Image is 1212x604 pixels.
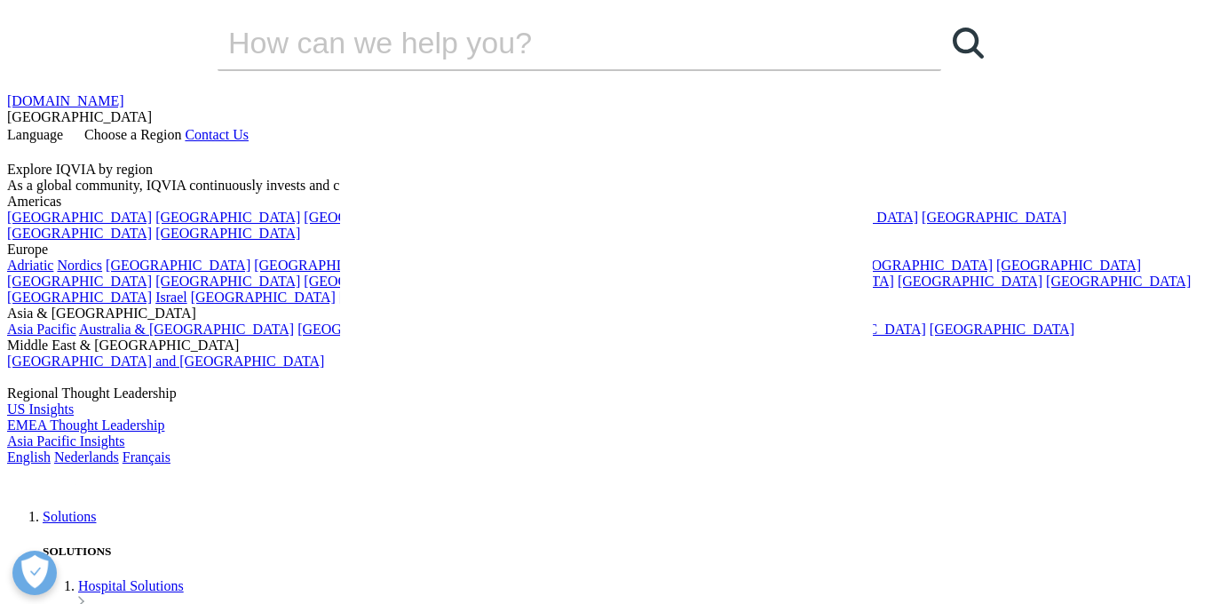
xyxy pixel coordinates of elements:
[7,93,124,108] a: [DOMAIN_NAME]
[996,258,1141,273] a: [GEOGRAPHIC_DATA]
[57,258,102,273] a: Nordics
[7,274,152,289] a: [GEOGRAPHIC_DATA]
[7,401,74,417] a: US Insights
[7,322,76,337] a: Asia Pacific
[7,449,51,465] a: English
[191,290,336,305] a: [GEOGRAPHIC_DATA]
[7,210,152,225] a: [GEOGRAPHIC_DATA]
[930,322,1074,337] a: [GEOGRAPHIC_DATA]
[7,354,324,369] a: [GEOGRAPHIC_DATA] and [GEOGRAPHIC_DATA]
[7,127,63,142] span: Language
[7,465,149,491] img: IQVIA Healthcare Information Technology and Pharma Clinical Research Company
[7,178,1205,194] div: As a global community, IQVIA continuously invests and commits to advancing human health.
[155,290,187,305] a: Israel
[304,210,448,225] a: [GEOGRAPHIC_DATA]
[7,109,1205,125] div: [GEOGRAPHIC_DATA]
[218,16,891,69] input: Search
[922,210,1066,225] a: [GEOGRAPHIC_DATA]
[7,242,1205,258] div: Europe
[953,28,984,59] svg: Search
[43,509,96,524] a: Solutions
[7,258,53,273] a: Adriatic
[848,258,993,273] a: [GEOGRAPHIC_DATA]
[1046,274,1191,289] a: [GEOGRAPHIC_DATA]
[7,290,152,305] a: [GEOGRAPHIC_DATA]
[898,274,1042,289] a: [GEOGRAPHIC_DATA]
[12,551,57,595] button: Open Preferences
[7,433,124,449] a: Asia Pacific Insights
[155,210,300,225] a: [GEOGRAPHIC_DATA]
[185,127,249,142] a: Contact Us
[155,226,300,241] a: [GEOGRAPHIC_DATA]
[304,274,448,289] a: [GEOGRAPHIC_DATA]
[123,449,170,465] a: Français
[78,578,184,593] a: Hospital Solutions
[297,322,442,337] a: [GEOGRAPHIC_DATA]
[7,306,1205,322] div: Asia & [GEOGRAPHIC_DATA]
[7,162,1205,178] div: Explore IQVIA by region
[79,322,294,337] a: Australia & [GEOGRAPHIC_DATA]
[254,258,399,273] a: [GEOGRAPHIC_DATA]
[106,258,250,273] a: [GEOGRAPHIC_DATA]
[54,449,119,465] a: Nederlands
[7,338,1205,354] div: Middle East & [GEOGRAPHIC_DATA]
[340,89,873,444] img: blank image
[7,226,152,241] a: [GEOGRAPHIC_DATA]
[7,417,164,433] a: EMEA Thought Leadership
[941,16,994,69] a: Search
[7,194,1205,210] div: Americas
[7,385,1205,401] div: Regional Thought Leadership
[84,127,181,142] span: Choose a Region
[43,544,1205,559] h5: SOLUTIONS
[155,274,300,289] a: [GEOGRAPHIC_DATA]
